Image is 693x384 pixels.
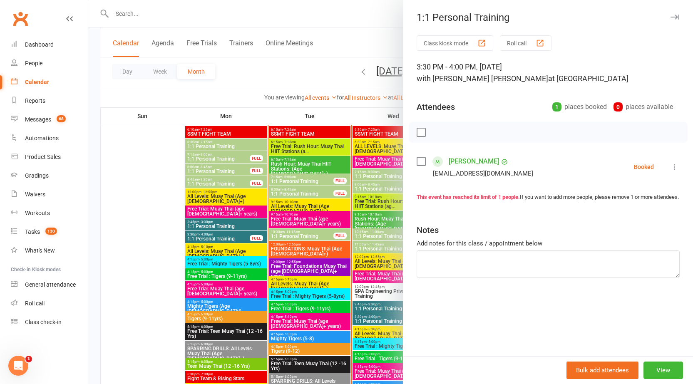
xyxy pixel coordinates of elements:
[10,8,31,29] a: Clubworx
[417,101,455,113] div: Attendees
[417,224,439,236] div: Notes
[25,41,54,48] div: Dashboard
[548,74,628,83] span: at [GEOGRAPHIC_DATA]
[25,116,51,123] div: Messages
[11,54,88,73] a: People
[11,294,88,313] a: Roll call
[57,115,66,122] span: 68
[11,313,88,332] a: Class kiosk mode
[417,194,520,200] strong: This event has reached its limit of 1 people.
[25,97,45,104] div: Reports
[417,193,680,202] div: If you want to add more people, please remove 1 or more attendees.
[417,74,548,83] span: with [PERSON_NAME] [PERSON_NAME]
[25,319,62,325] div: Class check-in
[643,362,683,379] button: View
[417,238,680,248] div: Add notes for this class / appointment below
[403,12,693,23] div: 1:1 Personal Training
[433,168,533,179] div: [EMAIL_ADDRESS][DOMAIN_NAME]
[25,356,32,362] span: 1
[25,79,49,85] div: Calendar
[25,281,76,288] div: General attendance
[25,300,45,307] div: Roll call
[11,148,88,166] a: Product Sales
[11,35,88,54] a: Dashboard
[25,60,42,67] div: People
[25,247,55,254] div: What's New
[11,73,88,92] a: Calendar
[11,241,88,260] a: What's New
[25,228,40,235] div: Tasks
[25,135,59,141] div: Automations
[11,204,88,223] a: Workouts
[25,210,50,216] div: Workouts
[25,191,45,198] div: Waivers
[634,164,654,170] div: Booked
[614,101,673,113] div: places available
[11,129,88,148] a: Automations
[11,275,88,294] a: General attendance kiosk mode
[552,101,607,113] div: places booked
[11,92,88,110] a: Reports
[45,228,57,235] span: 130
[25,172,49,179] div: Gradings
[500,35,551,51] button: Roll call
[25,154,61,160] div: Product Sales
[614,102,623,111] div: 0
[566,362,638,379] button: Bulk add attendees
[8,356,28,376] iframe: Intercom live chat
[11,223,88,241] a: Tasks 130
[552,102,561,111] div: 1
[11,110,88,129] a: Messages 68
[11,185,88,204] a: Waivers
[449,155,499,168] a: [PERSON_NAME]
[417,35,493,51] button: Class kiosk mode
[417,61,680,84] div: 3:30 PM - 4:00 PM, [DATE]
[11,166,88,185] a: Gradings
